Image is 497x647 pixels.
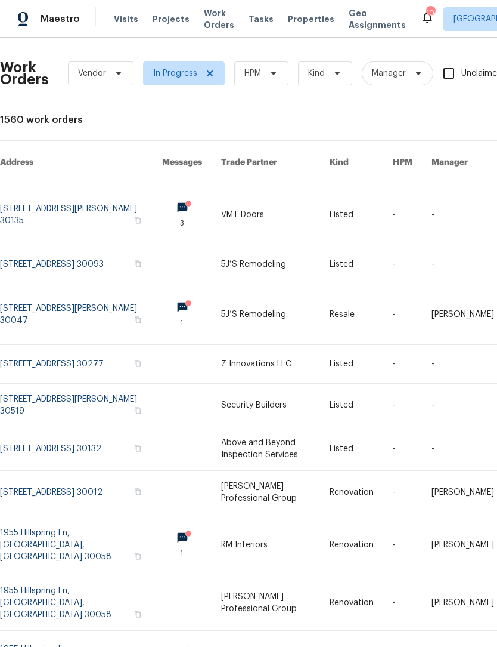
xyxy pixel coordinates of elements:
td: Listed [320,384,383,427]
button: Copy Address [132,215,143,226]
th: HPM [383,141,422,184]
span: Kind [308,67,325,79]
button: Copy Address [132,358,143,369]
td: Renovation [320,514,383,575]
td: Resale [320,284,383,345]
span: Tasks [248,15,274,23]
td: Z Innovations LLC [212,345,320,384]
td: RM Interiors [212,514,320,575]
button: Copy Address [132,405,143,416]
th: Trade Partner [212,141,320,184]
td: 5J’S Remodeling [212,245,320,284]
td: - [383,471,422,514]
span: Vendor [78,67,106,79]
td: - [383,284,422,345]
td: 5J’S Remodeling [212,284,320,345]
td: - [383,427,422,471]
td: - [383,514,422,575]
td: VMT Doors [212,184,320,245]
span: In Progress [153,67,197,79]
th: Kind [320,141,383,184]
td: - [383,384,422,427]
td: - [383,575,422,631]
td: Listed [320,184,383,245]
td: - [383,345,422,384]
button: Copy Address [132,315,143,325]
td: Listed [320,427,383,471]
td: [PERSON_NAME] Professional Group [212,575,320,631]
td: Renovation [320,575,383,631]
div: 101 [426,7,434,19]
td: Security Builders [212,384,320,427]
span: Geo Assignments [349,7,406,31]
td: Listed [320,245,383,284]
td: - [383,184,422,245]
td: Renovation [320,471,383,514]
button: Copy Address [132,609,143,620]
span: Maestro [41,13,80,25]
span: Work Orders [204,7,234,31]
button: Copy Address [132,486,143,497]
span: HPM [244,67,261,79]
button: Copy Address [132,443,143,454]
span: Manager [372,67,406,79]
td: Listed [320,345,383,384]
td: [PERSON_NAME] Professional Group [212,471,320,514]
span: Properties [288,13,334,25]
th: Messages [153,141,212,184]
span: Projects [153,13,190,25]
td: Above and Beyond Inspection Services [212,427,320,471]
span: Visits [114,13,138,25]
button: Copy Address [132,258,143,269]
button: Copy Address [132,551,143,562]
td: - [383,245,422,284]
